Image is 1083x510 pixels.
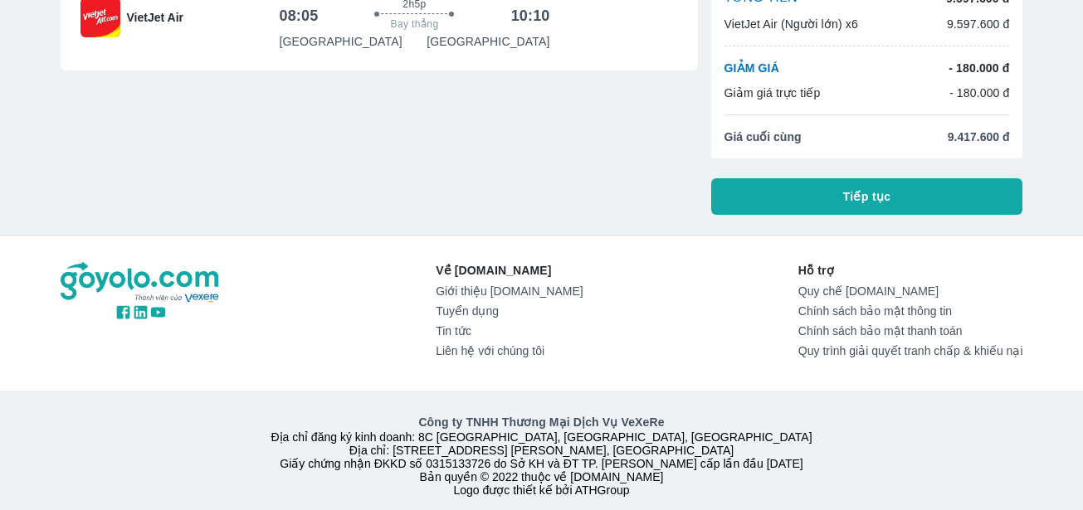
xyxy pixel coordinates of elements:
[949,60,1009,76] p: - 180.000 đ
[798,284,1023,298] a: Quy chế [DOMAIN_NAME]
[947,16,1010,32] p: 9.597.600 đ
[511,6,550,26] h6: 10:10
[798,344,1023,357] a: Quy trình giải quyết tranh chấp & khiếu nại
[798,304,1023,318] a: Chính sách bảo mật thông tin
[724,16,858,32] p: VietJet Air (Người lớn) x6
[51,414,1033,497] div: Địa chỉ đăng ký kinh doanh: 8C [GEOGRAPHIC_DATA], [GEOGRAPHIC_DATA], [GEOGRAPHIC_DATA] Địa chỉ: [...
[61,262,222,304] img: logo
[436,344,583,357] a: Liên hệ với chúng tôi
[436,304,583,318] a: Tuyển dụng
[948,129,1010,145] span: 9.417.600 đ
[843,188,891,205] span: Tiếp tục
[427,33,549,50] p: [GEOGRAPHIC_DATA]
[436,284,583,298] a: Giới thiệu [DOMAIN_NAME]
[436,324,583,338] a: Tin tức
[949,85,1010,101] p: - 180.000 đ
[64,414,1020,430] p: Công ty TNHH Thương Mại Dịch Vụ VeXeRe
[279,33,402,50] p: [GEOGRAPHIC_DATA]
[724,129,802,145] span: Giá cuối cùng
[724,85,821,101] p: Giảm giá trực tiếp
[724,60,779,76] p: GIẢM GIÁ
[391,17,439,31] span: Bay thẳng
[127,9,183,26] span: VietJet Air
[798,324,1023,338] a: Chính sách bảo mật thanh toán
[436,262,583,279] p: Về [DOMAIN_NAME]
[279,6,318,26] h6: 08:05
[798,262,1023,279] p: Hỗ trợ
[711,178,1023,215] button: Tiếp tục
